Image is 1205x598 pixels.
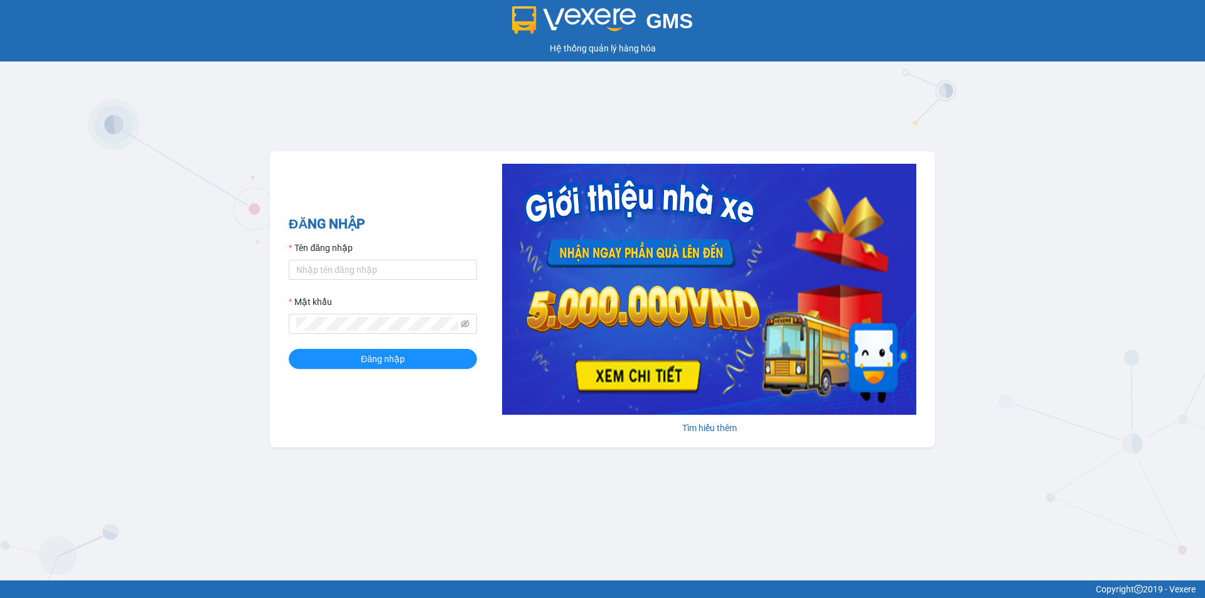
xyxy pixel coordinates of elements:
div: Tìm hiểu thêm [502,421,916,435]
input: Tên đăng nhập [289,260,477,280]
div: Hệ thống quản lý hàng hóa [3,41,1202,55]
label: Tên đăng nhập [289,241,353,255]
a: GMS [512,19,694,29]
label: Mật khẩu [289,295,332,309]
h2: ĐĂNG NHẬP [289,214,477,235]
span: GMS [646,9,693,33]
img: logo 2 [512,6,636,34]
span: copyright [1134,585,1143,594]
img: banner-0 [502,164,916,415]
span: Đăng nhập [361,352,405,366]
input: Mật khẩu [296,317,458,331]
span: eye-invisible [461,319,469,328]
button: Đăng nhập [289,349,477,369]
div: Copyright 2019 - Vexere [9,582,1196,596]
